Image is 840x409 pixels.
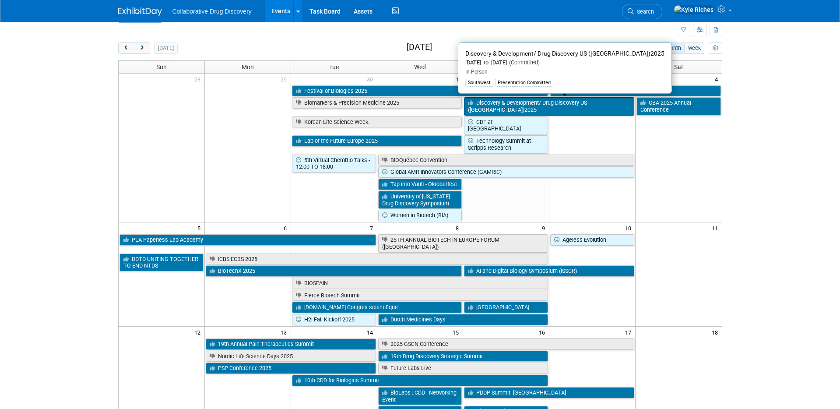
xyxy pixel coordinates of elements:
div: [DATE] to [DATE] [465,59,664,67]
span: Sat [674,63,683,71]
span: 30 [366,74,377,85]
button: prev [118,42,134,54]
span: In-Person [465,69,488,75]
i: Personalize Calendar [713,46,718,51]
div: Southwest [465,79,493,87]
span: 12 [193,327,204,338]
a: Biomarkers & Precision Medicine 2025 [292,97,462,109]
span: 6 [283,222,291,233]
button: next [134,42,150,54]
span: 17 [624,327,635,338]
a: DDTD UNITING TOGETHER TO END NTDS [119,254,204,271]
a: Search [622,4,662,19]
span: 15 [452,327,463,338]
a: ICBS ECBS 2025 [206,254,548,265]
span: Sun [156,63,167,71]
h2: [DATE] [407,42,432,52]
span: Collaborative Drug Discovery [172,8,252,15]
button: month [661,42,685,54]
a: Lab of the Future Europe 2025 [292,135,462,147]
a: [DOMAIN_NAME] Congres scientifique [292,302,462,313]
a: CDF at [GEOGRAPHIC_DATA] [464,116,548,134]
span: 28 [193,74,204,85]
a: 19th Annual Pain Therapeutics Summit [206,338,376,350]
span: Discovery & Development/ Drug Discovery US ([GEOGRAPHIC_DATA])2025 [465,50,664,57]
div: Presentation Committed [495,79,553,87]
a: Tap into Vault - Oktoberfest [378,179,462,190]
a: Future Labs Live [378,363,548,374]
span: 11 [711,222,722,233]
a: 10th CDD for Biologics Summit [292,375,548,386]
span: Search [634,8,654,15]
a: Women in Biotech (BIA) [378,210,462,221]
span: 16 [538,327,549,338]
a: Festival of Biologics 2025 [292,85,548,97]
span: 13 [280,327,291,338]
a: Ageless Evolution [550,234,634,246]
a: PSP Conference 2025 [206,363,376,374]
span: Mon [242,63,254,71]
a: Fierce Biotech Summit [292,290,548,301]
a: PLA Paperless Lab Academy [119,234,376,246]
a: University of [US_STATE] Drug Discovery Symposium [378,191,462,209]
a: Nordic Life Science Days 2025 [206,351,376,362]
span: (Committed) [507,59,540,66]
a: 5th Virtual ChemBio Talks - 12:00 TO 18:00 [292,155,376,173]
span: 5 [197,222,204,233]
a: [GEOGRAPHIC_DATA] [464,302,548,313]
span: 4 [714,74,722,85]
a: Discovery & Development/ Drug Discovery US ([GEOGRAPHIC_DATA])2025 [464,97,634,115]
span: 29 [280,74,291,85]
a: BIOQuébec Convention [378,155,635,166]
button: [DATE] [154,42,177,54]
a: Global AMR Innovators Conference (GAMRIC) [378,166,635,178]
span: Wed [414,63,426,71]
span: 8 [455,222,463,233]
a: BIOSPAIN [292,278,548,289]
a: Korean Life Science Week. [292,116,462,128]
a: 25TH ANNUAL BIOTECH IN EUROPE FORUM ([GEOGRAPHIC_DATA]) [378,234,548,252]
a: PDDP Summit- [GEOGRAPHIC_DATA] [464,387,634,398]
span: 14 [366,327,377,338]
a: 19th Drug Discovery Strategic Summit [378,351,548,362]
a: Dutch Medicines Days [378,314,548,325]
button: myCustomButton [709,42,722,54]
span: 10 [624,222,635,233]
a: H2i Fall Kickoff 2025 [292,314,376,325]
a: CBA 2025 Annual Conference [636,97,721,115]
a: 2025 GSCN Conference [378,338,635,350]
a: BioLabs : CDD - Networking Event [378,387,462,405]
a: AI and Digital Biology Symposium (ISSCR) [464,265,634,277]
img: ExhibitDay [118,7,162,16]
img: Kyle Riches [674,5,714,14]
span: 7 [369,222,377,233]
button: week [684,42,704,54]
span: 1 [455,74,463,85]
a: Technology Summit at Scripps Research [464,135,548,153]
span: 9 [541,222,549,233]
span: Tue [329,63,339,71]
span: 18 [711,327,722,338]
a: BioTechX 2025 [206,265,462,277]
